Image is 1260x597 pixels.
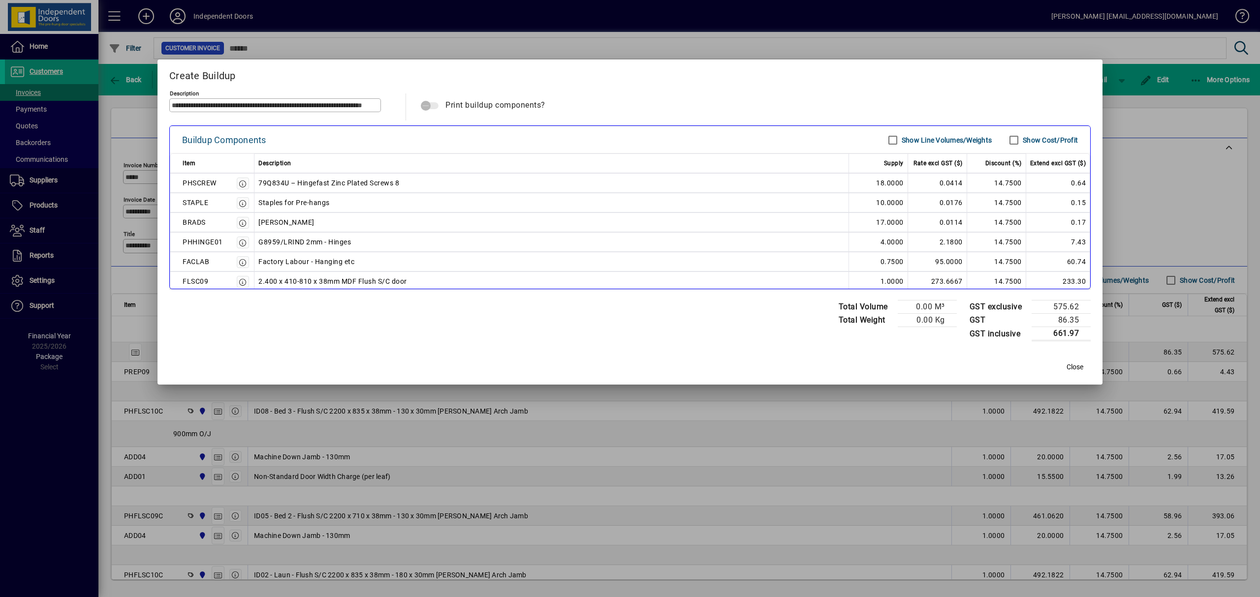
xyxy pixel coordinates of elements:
[912,236,963,248] div: 2.1800
[183,177,217,189] div: PHSCREW
[1059,358,1091,376] button: Close
[849,193,908,212] td: 10.0000
[965,300,1032,314] td: GST exclusive
[1032,327,1091,341] td: 661.97
[967,193,1026,212] td: 14.7500
[183,216,206,228] div: BRADS
[1032,314,1091,327] td: 86.35
[254,232,849,252] td: G8959/LRIND 2mm - Hinges
[170,90,199,97] mat-label: Description
[183,256,209,268] div: FACLAB
[967,173,1026,193] td: 14.7500
[898,300,957,314] td: 0.00 M³
[985,157,1022,169] span: Discount (%)
[967,232,1026,252] td: 14.7500
[967,212,1026,232] td: 14.7500
[183,275,208,287] div: FLSC09
[965,327,1032,341] td: GST inclusive
[913,157,963,169] span: Rate excl GST ($)
[254,212,849,232] td: [PERSON_NAME]
[183,236,223,248] div: PHHINGE01
[258,157,291,169] span: Description
[912,216,963,228] div: 0.0114
[900,135,992,145] label: Show Line Volumes/Weights
[1026,232,1091,252] td: 7.43
[1032,300,1091,314] td: 575.62
[254,271,849,291] td: 2.400 x 410-810 x 38mm MDF Flush S/C door
[849,232,908,252] td: 4.0000
[157,60,1102,88] h2: Create Buildup
[1021,135,1078,145] label: Show Cost/Profit
[254,193,849,212] td: Staples for Pre-hangs
[1067,362,1083,372] span: Close
[849,173,908,193] td: 18.0000
[898,314,957,327] td: 0.00 Kg
[834,300,898,314] td: Total Volume
[1026,252,1091,271] td: 60.74
[183,157,195,169] span: Item
[1026,193,1091,212] td: 0.15
[849,212,908,232] td: 17.0000
[254,252,849,271] td: Factory Labour - Hanging etc
[834,314,898,327] td: Total Weight
[912,256,963,268] div: 95.0000
[912,197,963,209] div: 0.0176
[884,157,904,169] span: Supply
[849,271,908,291] td: 1.0000
[445,100,545,110] span: Print buildup components?
[967,271,1026,291] td: 14.7500
[1026,271,1091,291] td: 233.30
[849,252,908,271] td: 0.7500
[254,173,849,193] td: 79Q834U – Hingefast Zinc Plated Screws 8
[967,252,1026,271] td: 14.7500
[182,132,266,148] div: Buildup Components
[965,314,1032,327] td: GST
[1030,157,1086,169] span: Extend excl GST ($)
[183,197,208,209] div: STAPLE
[912,275,963,287] div: 273.6667
[1026,173,1091,193] td: 0.64
[912,177,963,189] div: 0.0414
[1026,212,1091,232] td: 0.17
